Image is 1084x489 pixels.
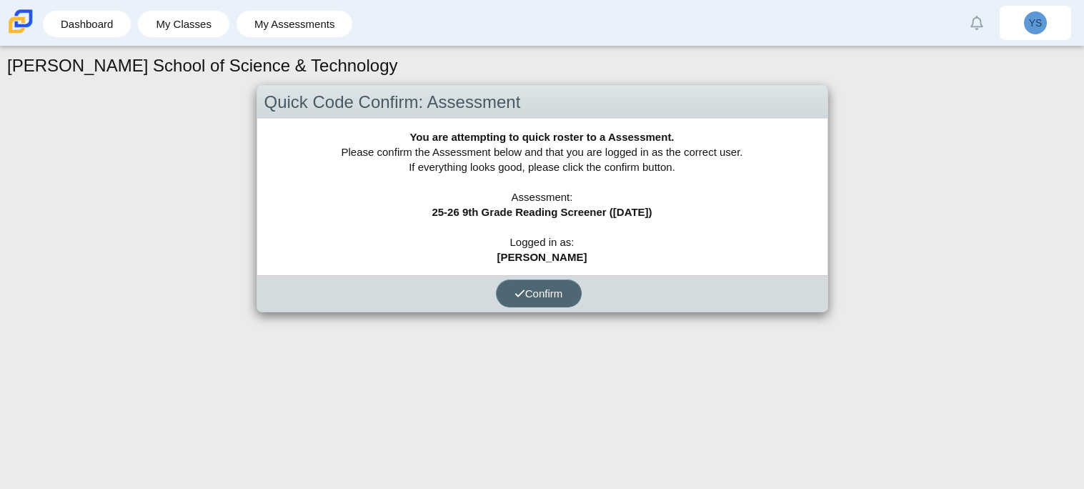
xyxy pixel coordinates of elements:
[6,26,36,39] a: Carmen School of Science & Technology
[961,7,993,39] a: Alerts
[7,54,398,78] h1: [PERSON_NAME] School of Science & Technology
[257,86,827,119] div: Quick Code Confirm: Assessment
[432,206,652,218] b: 25-26 9th Grade Reading Screener ([DATE])
[6,6,36,36] img: Carmen School of Science & Technology
[145,11,222,37] a: My Classes
[1029,18,1043,28] span: YS
[257,119,827,275] div: Please confirm the Assessment below and that you are logged in as the correct user. If everything...
[409,131,674,143] b: You are attempting to quick roster to a Assessment.
[244,11,346,37] a: My Assessments
[497,251,587,263] b: [PERSON_NAME]
[50,11,124,37] a: Dashboard
[496,280,582,307] button: Confirm
[514,287,563,300] span: Confirm
[1000,6,1071,40] a: YS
